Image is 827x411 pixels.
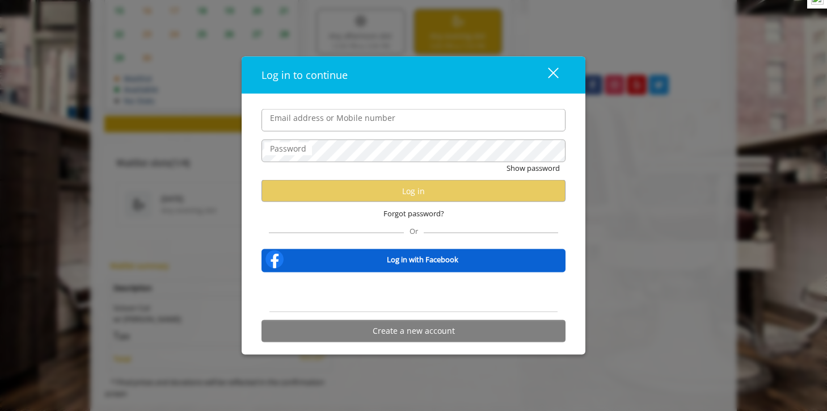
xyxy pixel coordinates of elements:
[535,66,558,83] div: close dialog
[507,162,560,174] button: Show password
[261,320,566,342] button: Create a new account
[261,68,348,82] span: Log in to continue
[527,64,566,87] button: close dialog
[261,109,566,132] input: Email address or Mobile number
[404,225,424,236] span: Or
[264,112,401,124] label: Email address or Mobile number
[351,279,476,304] iframe: To enrich screen reader interactions, please activate Accessibility in Grammarly extension settings
[264,142,312,155] label: Password
[263,248,286,270] img: facebook-logo
[261,180,566,202] button: Log in
[261,140,566,162] input: Password
[383,208,444,220] span: Forgot password?
[387,253,458,265] b: Log in with Facebook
